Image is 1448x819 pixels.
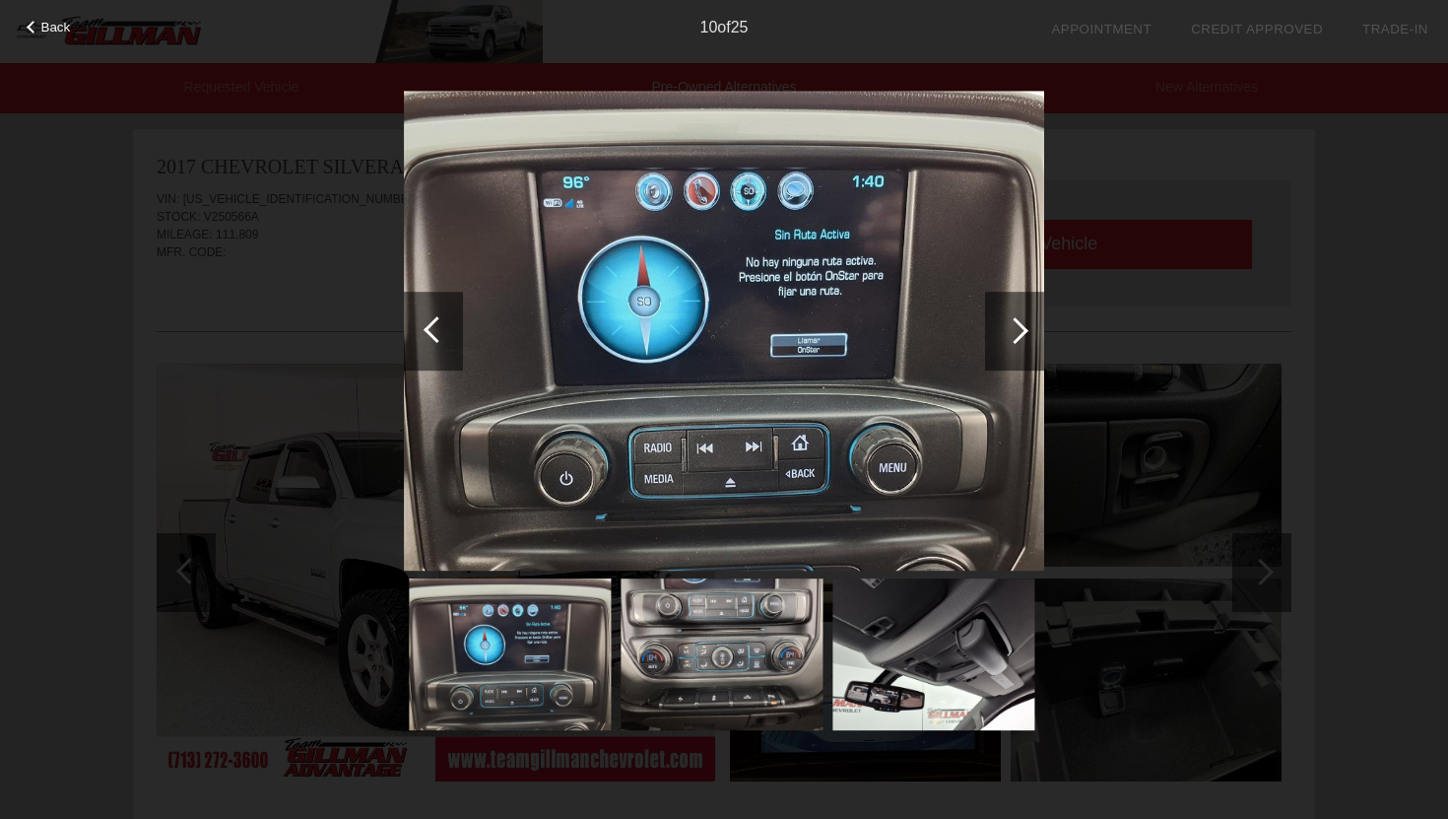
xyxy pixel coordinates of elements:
img: 7d85a82a31576be6e641cd36860e4a64.jpg [832,579,1034,730]
img: 8b0767c56d1e929c319f5cb8033387fd.jpg [409,579,611,730]
img: 9f40cc0f3f78f07d7727078ad73961fd.jpg [621,579,823,730]
a: Credit Approved [1191,22,1323,36]
img: 8b0767c56d1e929c319f5cb8033387fd.jpg [404,91,1044,572]
span: 25 [731,19,749,35]
a: Appointment [1051,22,1152,36]
span: Back [41,20,71,34]
span: 10 [700,19,718,35]
a: Trade-In [1362,22,1428,36]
